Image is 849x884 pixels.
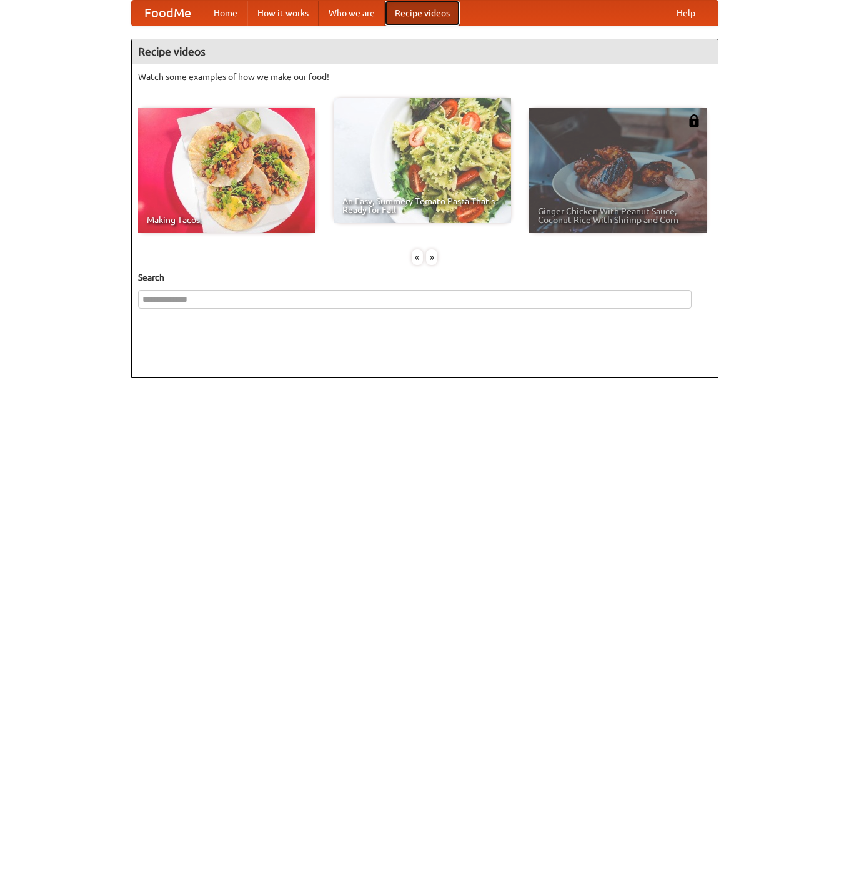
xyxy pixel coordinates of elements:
a: Home [204,1,247,26]
a: How it works [247,1,319,26]
span: Making Tacos [147,216,307,224]
h5: Search [138,271,712,284]
h4: Recipe videos [132,39,718,64]
span: An Easy, Summery Tomato Pasta That's Ready for Fall [342,197,502,214]
a: FoodMe [132,1,204,26]
a: Who we are [319,1,385,26]
div: « [412,249,423,265]
p: Watch some examples of how we make our food! [138,71,712,83]
a: Help [667,1,705,26]
a: Recipe videos [385,1,460,26]
div: » [426,249,437,265]
img: 483408.png [688,114,700,127]
a: Making Tacos [138,108,315,233]
a: An Easy, Summery Tomato Pasta That's Ready for Fall [334,98,511,223]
